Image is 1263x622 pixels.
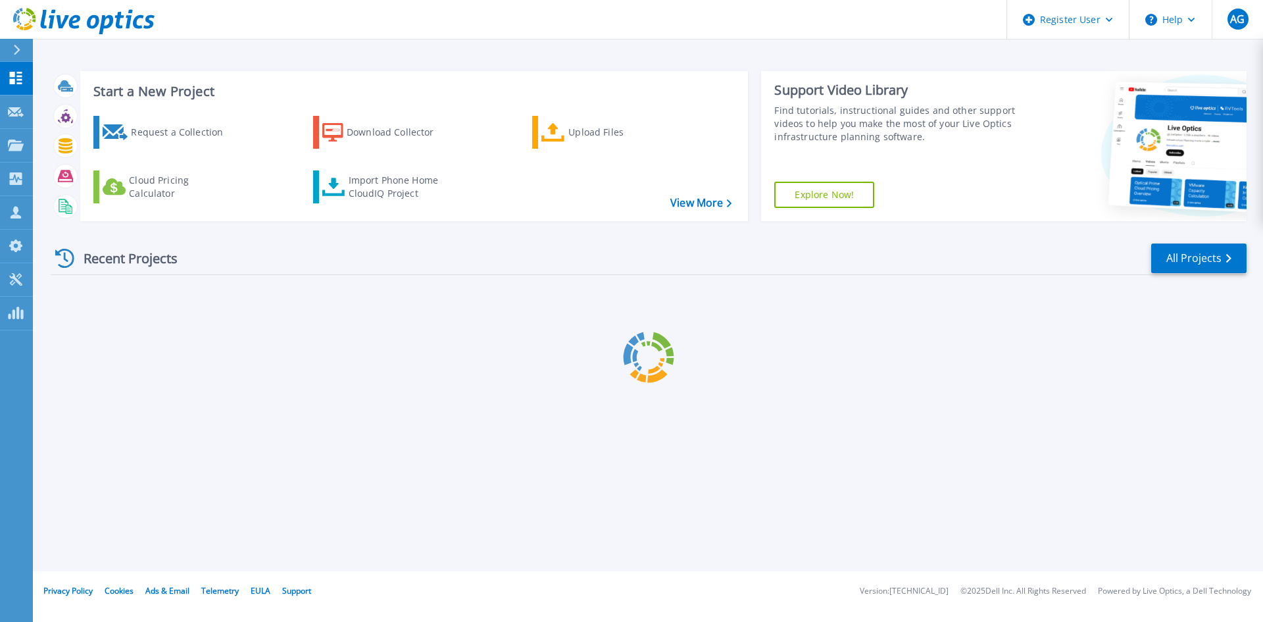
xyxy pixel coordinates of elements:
a: Support [282,585,311,596]
div: Support Video Library [774,82,1022,99]
a: All Projects [1151,244,1247,273]
div: Upload Files [568,119,674,145]
a: Request a Collection [93,116,240,149]
a: Privacy Policy [43,585,93,596]
a: View More [670,197,731,209]
div: Download Collector [347,119,452,145]
a: Explore Now! [774,182,874,208]
div: Recent Projects [51,242,195,274]
div: Find tutorials, instructional guides and other support videos to help you make the most of your L... [774,104,1022,143]
a: Telemetry [201,585,239,596]
li: Version: [TECHNICAL_ID] [860,587,949,596]
div: Import Phone Home CloudIQ Project [349,174,451,200]
div: Request a Collection [131,119,236,145]
div: Cloud Pricing Calculator [129,174,234,200]
h3: Start a New Project [93,84,731,99]
a: Cookies [105,585,134,596]
a: Cloud Pricing Calculator [93,170,240,203]
a: Download Collector [313,116,460,149]
li: Powered by Live Optics, a Dell Technology [1098,587,1251,596]
a: EULA [251,585,270,596]
a: Ads & Email [145,585,189,596]
li: © 2025 Dell Inc. All Rights Reserved [960,587,1086,596]
a: Upload Files [532,116,679,149]
span: AG [1230,14,1245,24]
